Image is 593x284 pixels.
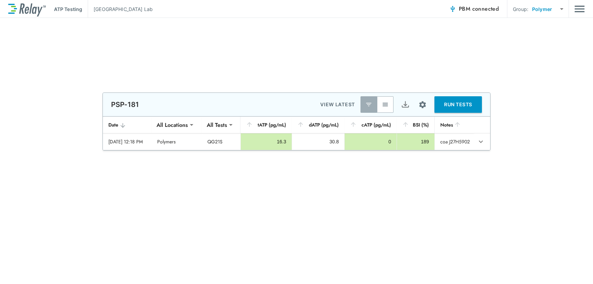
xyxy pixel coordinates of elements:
div: BSI (%) [402,121,429,129]
button: Main menu [574,2,585,15]
img: Drawer Icon [574,2,585,15]
div: 189 [402,138,429,145]
button: expand row [475,136,487,148]
button: PBM connected [446,2,502,16]
div: [DATE] 12:18 PM [108,138,146,145]
img: Settings Icon [418,100,427,109]
td: Polymers [152,133,202,150]
div: 16.3 [246,138,286,145]
img: Connected Icon [449,6,456,12]
p: VIEW LATEST [320,100,355,109]
div: 30.8 [298,138,339,145]
button: Export [397,96,413,113]
iframe: Resource center [482,263,586,279]
button: Site setup [413,96,432,114]
span: connected [472,5,499,13]
img: LuminUltra Relay [8,2,46,17]
span: PBM [459,4,499,14]
p: [GEOGRAPHIC_DATA] Lab [94,6,153,13]
p: Group: [513,6,528,13]
td: QG21S [202,133,240,150]
p: ATP Testing [54,6,82,13]
div: cATP (pg/mL) [350,121,391,129]
div: tATP (pg/mL) [246,121,286,129]
img: View All [382,101,389,108]
p: PSP-181 [111,100,139,109]
div: dATP (pg/mL) [297,121,339,129]
table: sticky table [103,117,490,150]
div: 0 [350,138,391,145]
div: All Tests [202,118,232,132]
div: Notes [440,121,468,129]
div: All Locations [152,118,193,132]
img: Latest [365,101,372,108]
button: RUN TESTS [434,96,482,113]
th: Date [103,117,152,133]
img: Export Icon [401,100,410,109]
td: coa J27H5902 [434,133,474,150]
